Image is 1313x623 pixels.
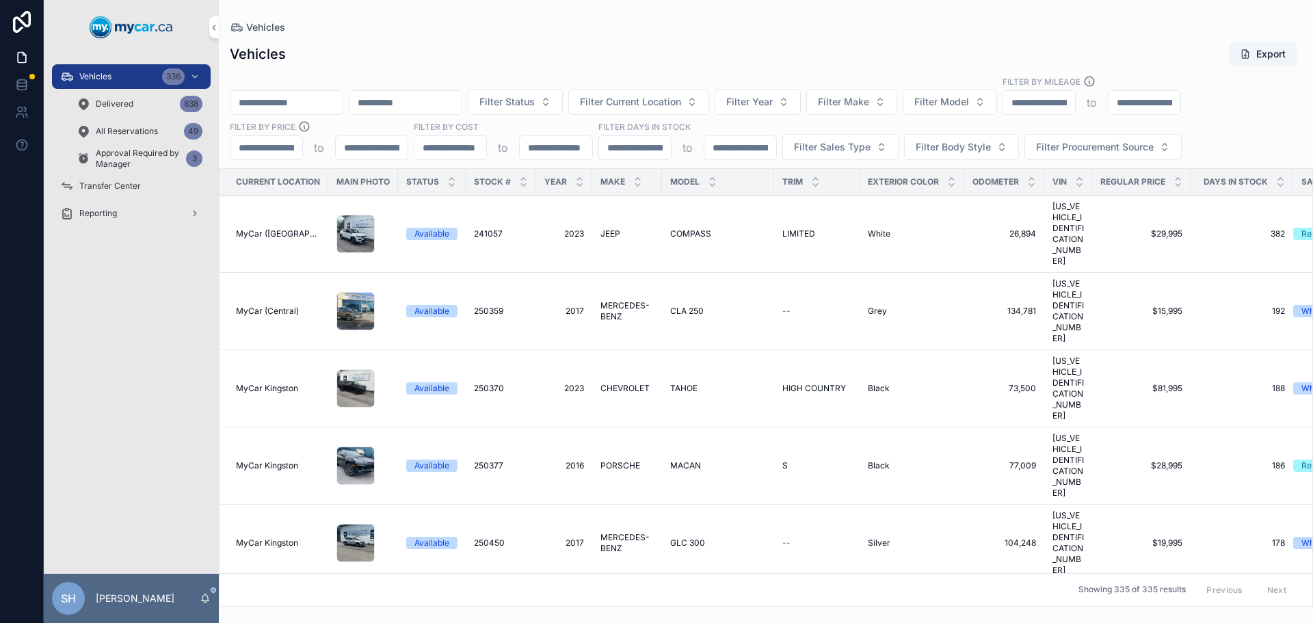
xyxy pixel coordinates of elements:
[794,140,871,154] span: Filter Sales Type
[782,460,788,471] span: S
[68,119,211,144] a: All Reservations49
[972,460,1036,471] span: 77,009
[1199,306,1285,317] a: 192
[544,228,584,239] span: 2023
[79,181,141,191] span: Transfer Center
[468,89,563,115] button: Select Button
[600,383,650,394] span: CHEVROLET
[1052,356,1084,421] a: [US_VEHICLE_IDENTIFICATION_NUMBER]
[670,228,766,239] a: COMPASS
[782,176,803,187] span: Trim
[868,176,939,187] span: Exterior Color
[868,460,890,471] span: Black
[186,150,202,167] div: 3
[670,460,766,471] a: MACAN
[1003,75,1080,88] label: Filter By Mileage
[568,89,709,115] button: Select Button
[236,460,320,471] a: MyCar Kingston
[1199,383,1285,394] a: 188
[162,68,185,85] div: 336
[782,228,851,239] a: LIMITED
[782,228,815,239] span: LIMITED
[1100,228,1182,239] a: $29,995
[230,44,286,64] h1: Vehicles
[1052,433,1084,499] a: [US_VEHICLE_IDENTIFICATION_NUMBER]
[544,538,584,548] a: 2017
[406,305,457,317] a: Available
[246,21,285,34] span: Vehicles
[868,228,956,239] a: White
[52,174,211,198] a: Transfer Center
[670,306,766,317] a: CLA 250
[96,592,174,605] p: [PERSON_NAME]
[230,120,295,133] label: FILTER BY PRICE
[184,123,202,140] div: 49
[670,306,704,317] span: CLA 250
[1229,42,1297,66] button: Export
[96,126,158,137] span: All Reservations
[68,146,211,171] a: Approval Required by Manager3
[236,176,320,187] span: Current Location
[600,460,640,471] span: PORSCHE
[474,228,503,239] span: 241057
[474,538,505,548] span: 250450
[79,208,117,219] span: Reporting
[972,228,1036,239] span: 26,894
[670,228,711,239] span: COMPASS
[782,306,851,317] a: --
[600,460,654,471] a: PORSCHE
[474,460,503,471] span: 250377
[868,460,956,471] a: Black
[1100,176,1165,187] span: Regular Price
[544,383,584,394] a: 2023
[600,228,620,239] span: JEEP
[782,306,791,317] span: --
[972,306,1036,317] a: 134,781
[544,460,584,471] a: 2016
[1100,306,1182,317] a: $15,995
[414,537,449,549] div: Available
[715,89,801,115] button: Select Button
[52,64,211,89] a: Vehicles336
[1052,278,1084,344] a: [US_VEHICLE_IDENTIFICATION_NUMBER]
[916,140,991,154] span: Filter Body Style
[414,228,449,240] div: Available
[1199,460,1285,471] a: 186
[818,95,869,109] span: Filter Make
[406,176,439,187] span: Status
[1100,460,1182,471] a: $28,995
[670,538,705,548] span: GLC 300
[414,305,449,317] div: Available
[474,538,528,548] a: 250450
[1100,538,1182,548] a: $19,995
[1199,538,1285,548] a: 178
[1052,201,1084,267] a: [US_VEHICLE_IDENTIFICATION_NUMBER]
[972,538,1036,548] a: 104,248
[68,92,211,116] a: Delivered838
[474,383,528,394] a: 250370
[474,228,528,239] a: 241057
[236,460,298,471] span: MyCar Kingston
[782,460,851,471] a: S
[806,89,897,115] button: Select Button
[336,176,390,187] span: Main Photo
[782,383,851,394] a: HIGH COUNTRY
[682,140,693,156] p: to
[236,228,320,239] span: MyCar ([GEOGRAPHIC_DATA])
[1199,228,1285,239] span: 382
[230,21,285,34] a: Vehicles
[670,383,766,394] a: TAHOE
